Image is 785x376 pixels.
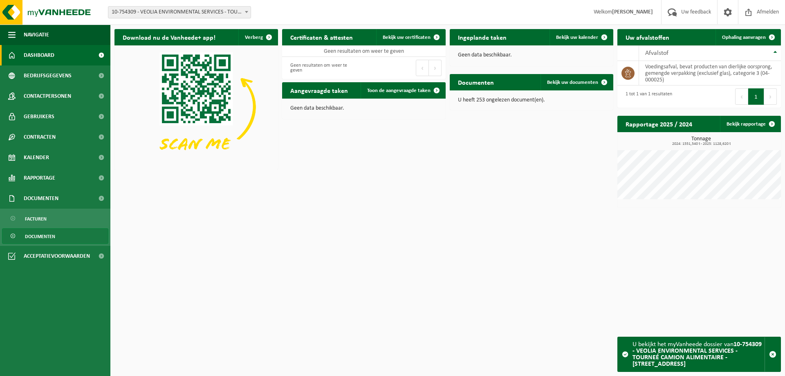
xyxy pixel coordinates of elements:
[416,60,429,76] button: Previous
[639,61,781,86] td: voedingsafval, bevat producten van dierlijke oorsprong, gemengde verpakking (exclusief glas), cat...
[24,86,71,106] span: Contactpersonen
[715,29,780,45] a: Ophaling aanvragen
[621,88,672,106] div: 1 tot 1 van 1 resultaten
[282,82,356,98] h2: Aangevraagde taken
[720,116,780,132] a: Bekijk rapportage
[108,6,251,18] span: 10-754309 - VEOLIA ENVIRONMENTAL SERVICES - TOURNEÉ CAMION ALIMENTAIRE - 5140 SOMBREFFE, RUE DE L...
[429,60,442,76] button: Next
[286,59,360,77] div: Geen resultaten om weer te geven
[621,136,781,146] h3: Tonnage
[108,7,251,18] span: 10-754309 - VEOLIA ENVIRONMENTAL SERVICES - TOURNEÉ CAMION ALIMENTAIRE - 5140 SOMBREFFE, RUE DE L...
[617,29,677,45] h2: Uw afvalstoffen
[367,88,431,93] span: Toon de aangevraagde taken
[458,97,605,103] p: U heeft 253 ongelezen document(en).
[25,229,55,244] span: Documenten
[383,35,431,40] span: Bekijk uw certificaten
[24,188,58,209] span: Documenten
[376,29,445,45] a: Bekijk uw certificaten
[632,341,762,367] strong: 10-754309 - VEOLIA ENVIRONMENTAL SERVICES - TOURNEÉ CAMION ALIMENTAIRE - [STREET_ADDRESS]
[2,211,108,226] a: Facturen
[24,45,54,65] span: Dashboard
[24,246,90,266] span: Acceptatievoorwaarden
[458,52,605,58] p: Geen data beschikbaar.
[645,50,668,56] span: Afvalstof
[245,35,263,40] span: Verberg
[282,29,361,45] h2: Certificaten & attesten
[547,80,598,85] span: Bekijk uw documenten
[114,29,224,45] h2: Download nu de Vanheede+ app!
[621,142,781,146] span: 2024: 1551,540 t - 2025: 1128,620 t
[282,45,446,57] td: Geen resultaten om weer te geven
[24,168,55,188] span: Rapportage
[612,9,653,15] strong: [PERSON_NAME]
[541,74,612,90] a: Bekijk uw documenten
[450,74,502,90] h2: Documenten
[24,106,54,127] span: Gebruikers
[24,65,72,86] span: Bedrijfsgegevens
[549,29,612,45] a: Bekijk uw kalender
[735,88,748,105] button: Previous
[764,88,777,105] button: Next
[25,211,47,227] span: Facturen
[24,127,56,147] span: Contracten
[290,106,437,111] p: Geen data beschikbaar.
[556,35,598,40] span: Bekijk uw kalender
[748,88,764,105] button: 1
[114,45,278,168] img: Download de VHEPlus App
[632,337,765,371] div: U bekijkt het myVanheede dossier van
[2,228,108,244] a: Documenten
[24,147,49,168] span: Kalender
[450,29,515,45] h2: Ingeplande taken
[361,82,445,99] a: Toon de aangevraagde taken
[24,25,49,45] span: Navigatie
[238,29,277,45] button: Verberg
[722,35,766,40] span: Ophaling aanvragen
[617,116,700,132] h2: Rapportage 2025 / 2024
